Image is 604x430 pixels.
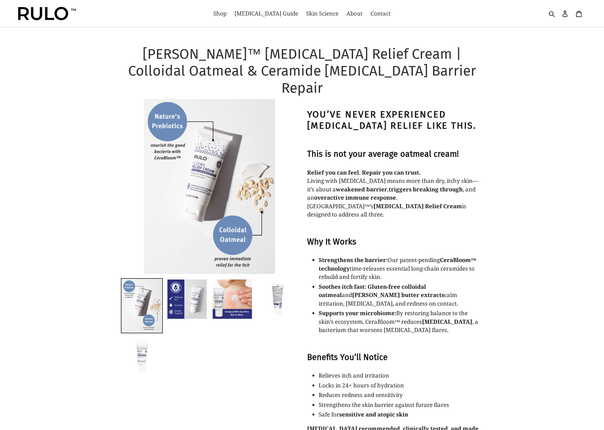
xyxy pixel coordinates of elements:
[306,10,338,17] span: Skin Science
[122,279,162,333] img: Load image into Gallery viewer, RULO Eczema Relief Cream with CeraBloom prebiotics and colloidal ...
[319,381,482,390] p: Locks in 24+ hours of hydration
[257,279,298,319] img: Load image into Gallery viewer, Back of RULO Eczema Relief Cream tube showing drug facts, active ...
[365,202,370,210] span: ™
[367,8,394,19] a: Contact
[346,10,363,17] span: About
[319,256,482,281] p: Our patent-pending time-releases essential long-chain ceramides to rebuild and fortify skin.
[319,401,482,409] p: Strengthens the skin barrier against future flares
[307,237,356,247] strong: Why It Works
[307,149,482,159] h3: This is not your average oatmeal cream!
[212,279,253,319] img: Load image into Gallery viewer, RULO Eczema Relief Cream applied to red, irritated skin – designe...
[319,309,396,317] strong: Supports your microbiome:
[319,391,482,399] p: Reduces redness and sensitivity
[213,10,227,17] span: Shop
[307,352,388,362] strong: Benefits You’ll Notice
[234,10,298,17] span: [MEDICAL_DATA] Guide
[371,10,391,17] span: Contact
[307,169,421,176] strong: Relief you can feel. Repair you can trust.
[319,282,482,308] p: and calm irritation, [MEDICAL_DATA], and redness on contact.
[319,410,482,419] p: Safe for
[319,283,366,290] strong: Soothes itch fast:
[319,256,477,272] strong: CeraBloom™ technology
[167,279,207,319] img: Load image into Gallery viewer, RULO Eczema Relief Cream dermatologist recommended – relieves itc...
[319,371,482,380] p: Relieves itch and irritation
[307,109,477,131] strong: You’ve never experienced [MEDICAL_DATA] relief like this.
[307,168,482,219] p: Living with [MEDICAL_DATA] means more than dry, itchy skin—it’s about a , , and an . [GEOGRAPHIC_...
[122,46,482,97] h1: [PERSON_NAME]™ [MEDICAL_DATA] Relief Cream | Colloidal Oatmeal & Ceramide [MEDICAL_DATA] Barrier ...
[231,8,302,19] a: [MEDICAL_DATA] Guide
[122,336,162,377] img: Load image into Gallery viewer, Front of RULO Eczema Relief Cream tube with colloidal oatmeal, Ce...
[18,7,76,20] img: Rulo™ Skin
[571,399,597,423] iframe: Gorgias live chat messenger
[319,256,388,264] strong: Strengthens the barrier:
[343,8,366,19] a: About
[339,411,408,418] strong: sensitive and atopic skin
[389,185,463,193] strong: triggers breaking through
[422,318,472,325] strong: [MEDICAL_DATA]
[319,283,426,299] strong: Gluten-free colloidal oatmeal
[352,291,444,299] strong: [PERSON_NAME] butter extracts
[373,202,462,210] strong: [MEDICAL_DATA] Relief Cream
[303,8,342,19] a: Skin Science
[314,194,396,201] strong: overactive immune response
[210,8,230,19] a: Shop
[336,185,387,193] strong: weakened barrier
[319,309,482,334] p: By restoring balance to the skin’s ecosystem, CeraBloom™ reduces , a bacterium that worsens [MEDI...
